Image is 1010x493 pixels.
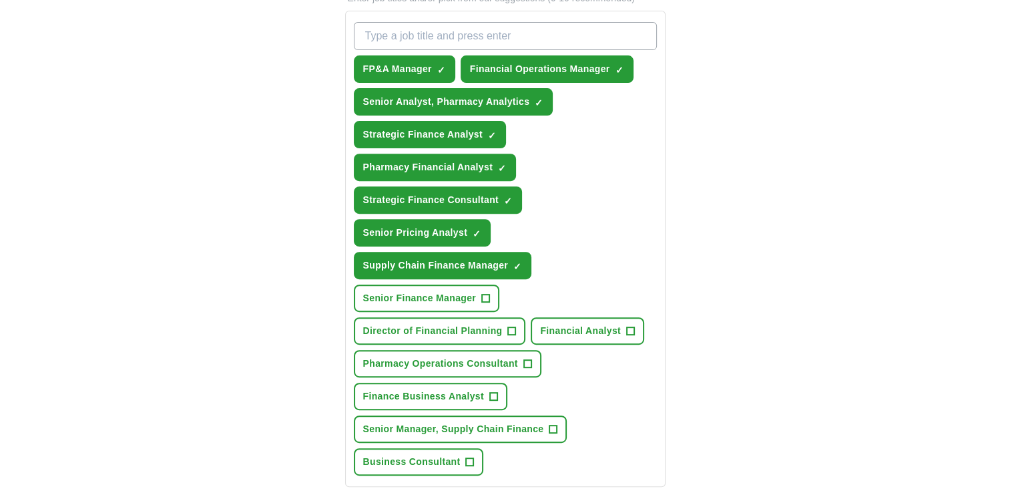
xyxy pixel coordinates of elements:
[354,252,532,279] button: Supply Chain Finance Manager✓
[363,455,461,469] span: Business Consultant
[615,65,623,75] span: ✓
[363,291,477,305] span: Senior Finance Manager
[363,357,518,371] span: Pharmacy Operations Consultant
[354,154,517,181] button: Pharmacy Financial Analyst✓
[354,285,500,312] button: Senior Finance Manager
[354,317,526,345] button: Director of Financial Planning
[437,65,445,75] span: ✓
[354,121,506,148] button: Strategic Finance Analyst✓
[354,55,455,83] button: FP&A Manager✓
[363,160,493,174] span: Pharmacy Financial Analyst
[363,324,503,338] span: Director of Financial Planning
[461,55,634,83] button: Financial Operations Manager✓
[363,193,499,207] span: Strategic Finance Consultant
[363,95,530,109] span: Senior Analyst, Pharmacy Analytics
[363,62,432,76] span: FP&A Manager
[354,22,657,50] input: Type a job title and press enter
[473,228,481,239] span: ✓
[354,416,567,443] button: Senior Manager, Supply Chain Finance
[470,62,610,76] span: Financial Operations Manager
[354,350,541,377] button: Pharmacy Operations Consultant
[513,261,521,272] span: ✓
[354,219,491,246] button: Senior Pricing Analyst✓
[535,98,543,108] span: ✓
[354,448,484,476] button: Business Consultant
[354,186,523,214] button: Strategic Finance Consultant✓
[354,88,553,116] button: Senior Analyst, Pharmacy Analytics✓
[363,259,509,273] span: Supply Chain Finance Manager
[540,324,621,338] span: Financial Analyst
[488,130,496,141] span: ✓
[504,196,512,206] span: ✓
[363,226,468,240] span: Senior Pricing Analyst
[363,389,484,403] span: Finance Business Analyst
[363,422,544,436] span: Senior Manager, Supply Chain Finance
[498,163,506,174] span: ✓
[354,383,507,410] button: Finance Business Analyst
[363,128,483,142] span: Strategic Finance Analyst
[531,317,644,345] button: Financial Analyst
